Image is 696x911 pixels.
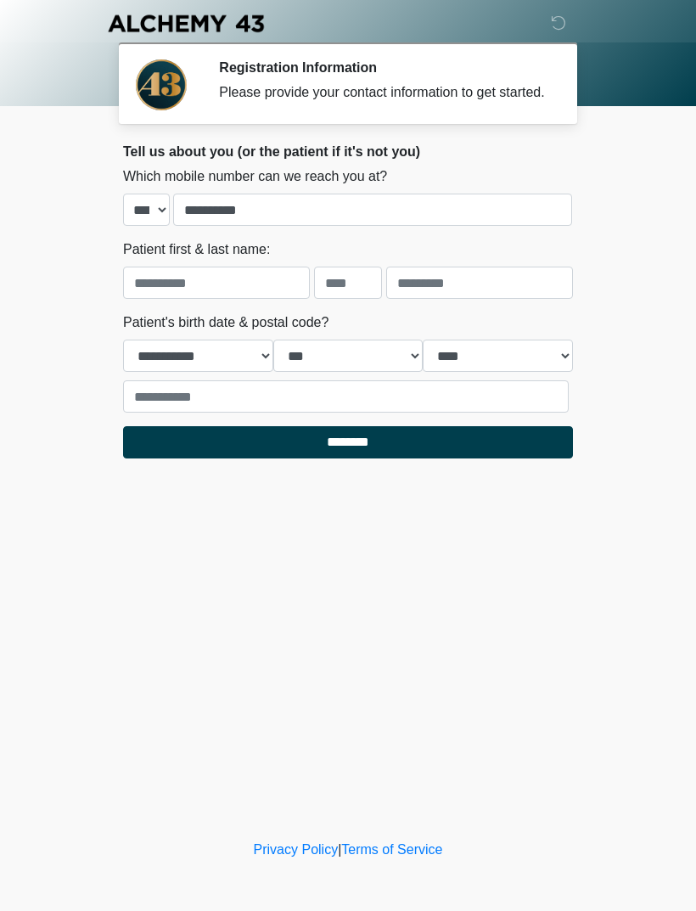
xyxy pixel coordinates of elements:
[219,59,547,76] h2: Registration Information
[123,312,328,333] label: Patient's birth date & postal code?
[123,143,573,160] h2: Tell us about you (or the patient if it's not you)
[136,59,187,110] img: Agent Avatar
[341,842,442,857] a: Terms of Service
[338,842,341,857] a: |
[254,842,339,857] a: Privacy Policy
[106,13,266,34] img: Alchemy 43 Logo
[123,166,387,187] label: Which mobile number can we reach you at?
[219,82,547,103] div: Please provide your contact information to get started.
[123,239,270,260] label: Patient first & last name:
